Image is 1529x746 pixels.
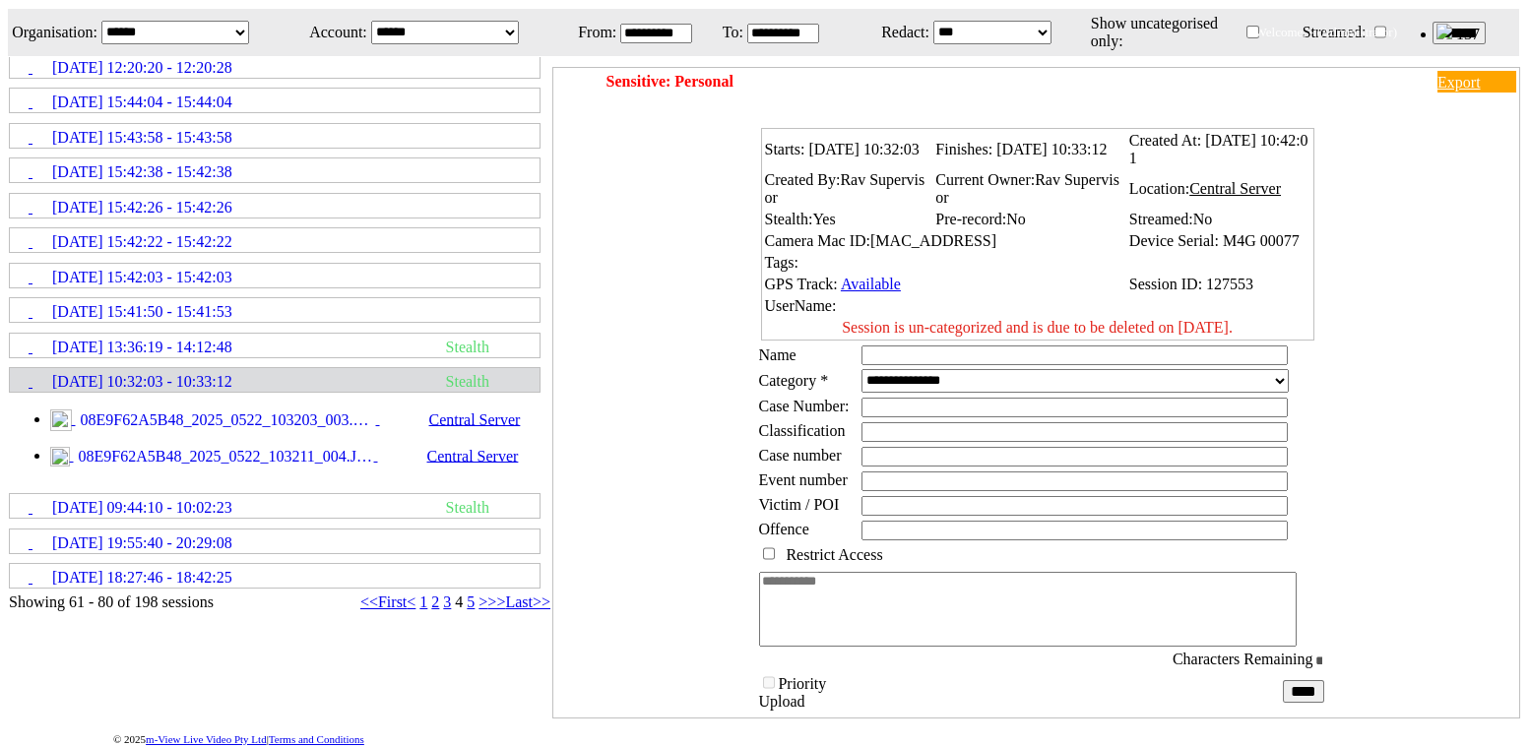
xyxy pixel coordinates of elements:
a: [DATE] 15:42:26 - 15:42:26 [11,195,539,217]
span: 4 [455,593,463,610]
div: Characters Remaining [1069,651,1324,669]
span: Rav Supervisor [765,171,925,206]
td: Created By: [764,170,933,208]
span: Starts: [765,141,805,157]
span: [DATE] 15:42:38 - 15:42:38 [52,163,232,181]
a: 08E9F62A5B48_2025_0522_103211_004.JPG Central Server [50,447,529,464]
a: [DATE] 15:42:38 - 15:42:38 [11,159,539,181]
label: Priority Upload [759,675,827,710]
span: GPS Track: [765,276,838,292]
span: M4G 00077 [1223,232,1300,249]
span: [DATE] 10:32:03 [808,141,919,157]
a: m-View Live Video Pty Ltd [146,733,267,745]
a: >> [487,593,505,610]
img: bell25.png [1436,24,1452,39]
a: <<First [360,593,407,610]
a: 08E9F62A5B48_2025_0522_103203_003.MP4 Central Server [50,410,531,427]
a: [DATE] 09:44:10 - 10:02:23 [11,495,539,517]
span: Central Server [1189,180,1281,197]
span: Device Serial: [1129,232,1219,249]
span: [DATE] 15:42:22 - 15:42:22 [52,233,232,251]
a: [DATE] 15:43:58 - 15:43:58 [11,125,539,147]
span: [DATE] 15:43:58 - 15:43:58 [52,129,232,147]
span: Showing 61 - 80 of 198 sessions [9,593,214,610]
td: Current Owner: [934,170,1126,208]
td: Redact: [842,11,930,54]
a: Last>> [505,593,550,610]
span: Offence [759,521,809,537]
td: Restrict Access [758,543,1325,565]
td: Pre-record: [934,210,1126,229]
span: [DATE] 09:44:10 - 10:02:23 [52,499,232,517]
span: UserName: [765,297,837,314]
span: Session ID: [1129,276,1202,292]
span: Session is un-categorized and is due to be deleted on [DATE]. [842,319,1233,336]
span: [DATE] 10:32:03 - 10:33:12 [52,373,232,391]
span: Central Server [378,448,529,465]
label: Category * [759,372,829,389]
span: [DATE] 15:41:50 - 15:41:53 [52,303,232,321]
td: Stealth: [764,210,933,229]
a: Available [841,276,901,292]
span: [DATE] 15:42:03 - 15:42:03 [52,269,232,286]
a: [DATE] 15:42:03 - 15:42:03 [11,265,539,286]
td: Sensitive: Personal [605,70,1385,93]
span: Yes [812,211,835,227]
span: [MAC_ADDRESS] [870,232,996,249]
span: Tags: [765,254,798,271]
span: Finishes: [935,141,992,157]
span: Event number [759,471,848,488]
span: Created At: [1129,132,1201,149]
span: Case number [759,447,842,464]
span: Show uncategorised only: [1091,15,1218,49]
a: [DATE] 13:36:19 - 14:12:48 [11,335,539,356]
td: Account: [292,11,368,54]
span: Central Server [380,411,531,428]
span: [DATE] 18:27:46 - 18:42:25 [52,569,232,587]
td: Streamed: [1128,210,1311,229]
img: image24.svg [50,447,70,466]
a: 1 [419,593,427,610]
a: [DATE] 15:41:50 - 15:41:53 [11,299,539,321]
span: No [1193,211,1213,227]
td: Camera Mac ID: [764,231,1126,251]
a: [DATE] 19:55:40 - 20:29:08 [11,530,539,552]
span: Case Number: [759,398,850,415]
span: [DATE] 15:44:04 - 15:44:04 [52,93,232,111]
span: [DATE] 13:36:19 - 14:12:48 [52,339,232,356]
a: Terms and Conditions [269,733,364,745]
span: Stealth [446,373,489,391]
a: [DATE] 18:27:46 - 18:42:25 [11,565,539,587]
span: 08E9F62A5B48_2025_0522_103203_003.MP4 [76,411,376,429]
a: [DATE] 15:44:04 - 15:44:04 [11,90,539,111]
a: 2 [431,593,439,610]
span: Classification [759,422,846,439]
span: [DATE] 15:42:26 - 15:42:26 [52,199,232,217]
a: > [478,593,487,610]
span: Victim / POI [759,496,840,513]
span: Stealth [446,499,489,517]
span: [DATE] 12:20:20 - 12:20:28 [52,59,232,77]
span: 137 [1456,26,1480,42]
td: To: [715,11,743,54]
a: [DATE] 15:42:22 - 15:42:22 [11,229,539,251]
a: 3 [443,593,451,610]
td: From: [566,11,617,54]
span: 127553 [1206,276,1253,292]
span: [DATE] 19:55:40 - 20:29:08 [52,534,232,552]
a: [DATE] 10:32:03 - 10:33:12 [11,369,539,391]
span: [DATE] 10:42:01 [1129,132,1308,166]
span: 08E9F62A5B48_2025_0522_103211_004.JPG [74,448,374,466]
span: Rav Supervisor [935,171,1119,206]
span: [DATE] 10:33:12 [996,141,1107,157]
label: Name [759,346,796,363]
span: Welcome, - (Administrator) [1255,25,1397,39]
span: No [1006,211,1026,227]
span: Stealth [446,339,489,356]
a: [DATE] 12:20:20 - 12:20:28 [11,55,539,77]
td: Organisation: [10,11,98,54]
td: Location: [1128,170,1311,208]
img: video24.svg [50,409,72,431]
a: < [407,593,415,610]
a: 5 [467,593,475,610]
